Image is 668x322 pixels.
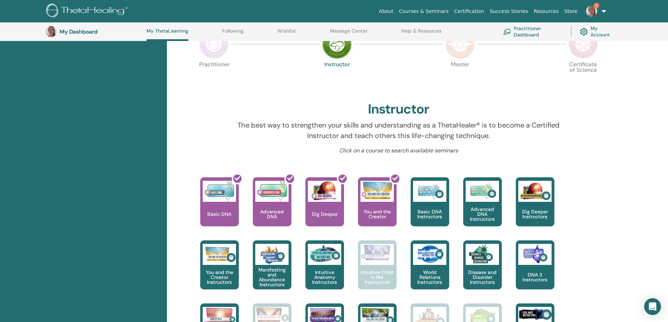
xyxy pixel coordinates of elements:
img: Certificate of Science [568,29,598,59]
img: Soul Mate Instructors [518,307,552,322]
img: Practitioner [199,29,229,59]
a: My Account [580,24,615,39]
img: Dig Deeper [308,181,341,202]
p: Manifesting and Abundance Instructors [253,267,291,287]
p: The best way to strengthen your skills and understanding as a ThetaHealer® is to become a Certifi... [231,120,566,141]
p: Advanced DNA [253,209,291,219]
img: Disease and Disorder Instructors [466,244,499,265]
img: Basic DNA [203,181,236,202]
p: Dig Deeper Instructors [516,209,554,219]
img: Intuitive Child In Me Instructors [360,244,394,261]
span: 2 [594,3,599,8]
img: default.jpg [46,26,57,37]
a: About [376,5,396,18]
a: Intuitive Child In Me Instructors Intuitive Child In Me Instructors [358,240,397,303]
img: You and the Creator [360,181,394,200]
img: Master [445,29,475,59]
p: Click on a course to search available seminars [231,146,566,155]
a: World Relations Instructors World Relations Instructors [411,240,449,303]
p: You and the Creator Instructors [200,270,239,285]
a: Basic DNA Instructors Basic DNA Instructors [411,177,449,240]
p: Intuitive Anatomy Instructors [305,270,344,285]
a: DNA 3 Instructors DNA 3 Instructors [516,240,554,303]
a: Help & Resources [401,28,441,39]
img: Intuitive Anatomy Instructors [308,244,341,265]
p: Master [445,62,475,91]
h2: Instructor [368,101,429,117]
img: Advanced DNA [255,181,289,202]
a: Following [222,28,244,39]
p: Practitioner [199,62,229,91]
img: DNA 3 Instructors [518,244,552,265]
img: chalkboard-teacher.svg [503,29,511,34]
img: cog.svg [580,26,588,37]
img: Instructor [322,29,352,59]
a: Advanced DNA Instructors Advanced DNA Instructors [463,177,502,240]
p: Certificate of Science [568,62,598,91]
a: Certification [451,5,487,18]
a: Dig Deeper Instructors Dig Deeper Instructors [516,177,554,240]
p: You and the Creator [358,209,397,219]
div: Open Intercom Messenger [644,298,661,315]
a: Message Center [330,28,367,39]
p: Intuitive Child In Me Instructors [358,270,397,285]
img: Advanced DNA Instructors [466,181,499,202]
a: Basic DNA Basic DNA [200,177,239,240]
a: Disease and Disorder Instructors Disease and Disorder Instructors [463,240,502,303]
p: Advanced DNA Instructors [463,207,502,221]
p: DNA 3 Instructors [516,272,554,282]
img: logo.png [46,4,130,19]
a: Dig Deeper Dig Deeper [305,177,344,240]
a: My ThetaLearning [147,28,188,41]
h3: My Dashboard [60,28,130,35]
img: Manifesting and Abundance Instructors [255,244,289,265]
a: Manifesting and Abundance Instructors Manifesting and Abundance Instructors [253,240,291,303]
p: Basic DNA Instructors [411,209,449,219]
p: Instructor [322,62,352,91]
a: Store [562,5,580,18]
a: You and the Creator You and the Creator [358,177,397,240]
a: You and the Creator Instructors You and the Creator Instructors [200,240,239,303]
p: Disease and Disorder Instructors [463,270,502,285]
p: World Relations Instructors [411,270,449,285]
img: You and the Creator Instructors [203,244,236,265]
img: Dig Deeper Instructors [518,181,552,202]
a: Wishlist [277,28,296,39]
a: Advanced DNA Advanced DNA [253,177,291,240]
a: Resources [531,5,562,18]
a: Courses & Seminars [396,5,452,18]
a: Practitioner Dashboard [503,24,562,39]
img: default.jpg [586,6,597,17]
a: Success Stories [487,5,531,18]
a: Intuitive Anatomy Instructors Intuitive Anatomy Instructors [305,240,344,303]
img: World Relations Instructors [413,244,446,265]
img: Basic DNA Instructors [413,181,446,202]
p: Dig Deeper [309,212,340,217]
